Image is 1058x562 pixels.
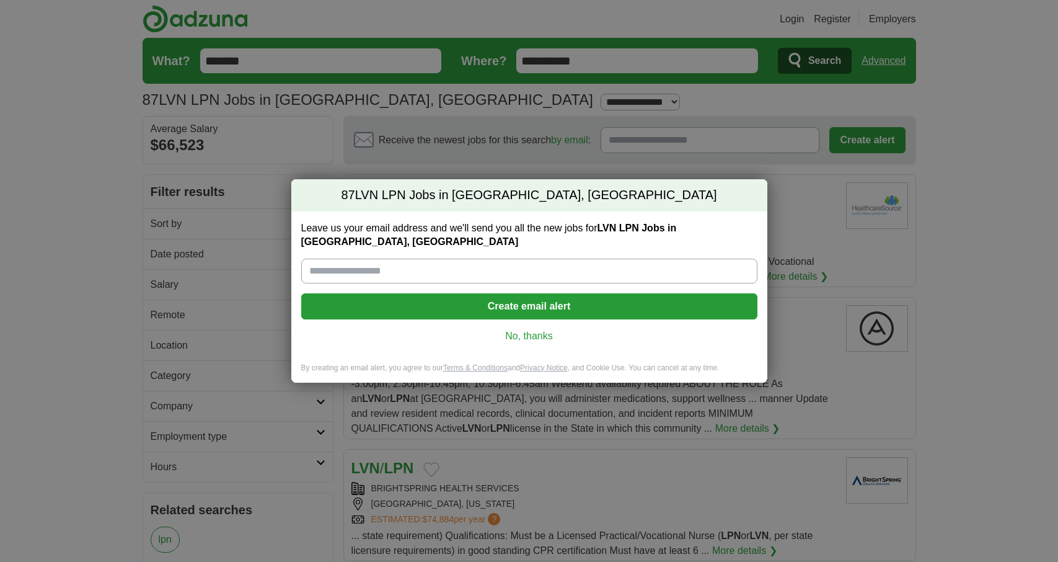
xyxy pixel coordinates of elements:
a: No, thanks [311,329,747,343]
h2: LVN LPN Jobs in [GEOGRAPHIC_DATA], [GEOGRAPHIC_DATA] [291,179,767,212]
label: Leave us your email address and we'll send you all the new jobs for [301,221,757,249]
div: By creating an email alert, you agree to our and , and Cookie Use. You can cancel at any time. [291,363,767,383]
a: Terms & Conditions [443,364,508,372]
strong: LVN LPN Jobs in [GEOGRAPHIC_DATA], [GEOGRAPHIC_DATA] [301,223,677,247]
span: 87 [341,187,355,204]
button: Create email alert [301,293,757,319]
a: Privacy Notice [520,364,568,372]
